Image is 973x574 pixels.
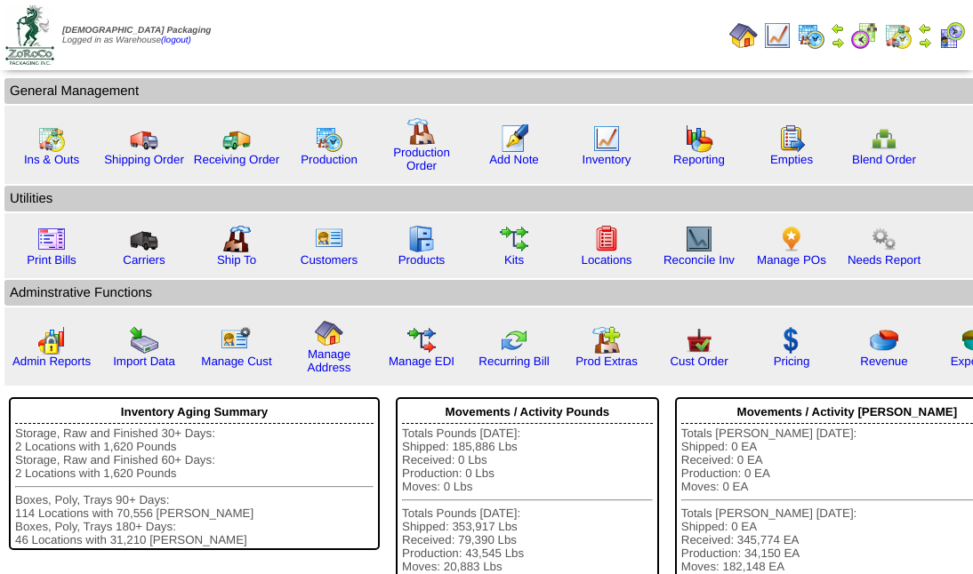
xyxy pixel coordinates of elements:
[315,124,343,153] img: calendarprod.gif
[918,21,932,36] img: arrowleft.gif
[592,124,621,153] img: line_graph.gif
[62,26,211,36] span: [DEMOGRAPHIC_DATA] Packaging
[402,401,653,424] div: Movements / Activity Pounds
[848,253,921,267] a: Needs Report
[770,153,813,166] a: Empties
[24,153,79,166] a: Ins & Outs
[729,21,758,50] img: home.gif
[918,36,932,50] img: arrowright.gif
[670,355,728,368] a: Cust Order
[489,153,539,166] a: Add Note
[757,253,826,267] a: Manage POs
[581,253,631,267] a: Locations
[797,21,825,50] img: calendarprod.gif
[37,124,66,153] img: calendarinout.gif
[393,146,450,172] a: Production Order
[592,225,621,253] img: locations.gif
[217,253,256,267] a: Ship To
[777,225,806,253] img: po.png
[860,355,907,368] a: Revenue
[222,124,251,153] img: truck2.gif
[194,153,279,166] a: Receiving Order
[12,355,91,368] a: Admin Reports
[870,124,898,153] img: network.png
[37,225,66,253] img: invoice2.gif
[62,26,211,45] span: Logged in as Warehouse
[937,21,966,50] img: calendarcustomer.gif
[763,21,792,50] img: line_graph.gif
[201,355,271,368] a: Manage Cust
[130,225,158,253] img: truck3.gif
[500,225,528,253] img: workflow.gif
[398,253,446,267] a: Products
[130,326,158,355] img: import.gif
[777,326,806,355] img: dollar.gif
[852,153,916,166] a: Blend Order
[301,253,358,267] a: Customers
[221,326,253,355] img: managecust.png
[685,326,713,355] img: cust_order.png
[37,326,66,355] img: graph2.png
[308,347,351,374] a: Manage Address
[592,326,621,355] img: prodextras.gif
[407,326,436,355] img: edi.gif
[583,153,631,166] a: Inventory
[407,225,436,253] img: cabinet.gif
[315,225,343,253] img: customers.gif
[884,21,913,50] img: calendarinout.gif
[575,355,638,368] a: Prod Extras
[27,253,76,267] a: Print Bills
[315,319,343,347] img: home.gif
[831,21,845,36] img: arrowleft.gif
[5,5,54,65] img: zoroco-logo-small.webp
[774,355,810,368] a: Pricing
[113,355,175,368] a: Import Data
[504,253,524,267] a: Kits
[777,124,806,153] img: workorder.gif
[850,21,879,50] img: calendarblend.gif
[15,401,374,424] div: Inventory Aging Summary
[685,225,713,253] img: line_graph2.gif
[130,124,158,153] img: truck.gif
[673,153,725,166] a: Reporting
[870,326,898,355] img: pie_chart.png
[104,153,184,166] a: Shipping Order
[500,124,528,153] img: orders.gif
[407,117,436,146] img: factory.gif
[685,124,713,153] img: graph.gif
[500,326,528,355] img: reconcile.gif
[222,225,251,253] img: factory2.gif
[870,225,898,253] img: workflow.png
[123,253,165,267] a: Carriers
[15,427,374,546] div: Storage, Raw and Finished 30+ Days: 2 Locations with 1,620 Pounds Storage, Raw and Finished 60+ D...
[389,355,454,368] a: Manage EDI
[831,36,845,50] img: arrowright.gif
[301,153,358,166] a: Production
[161,36,191,45] a: (logout)
[478,355,549,368] a: Recurring Bill
[663,253,735,267] a: Reconcile Inv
